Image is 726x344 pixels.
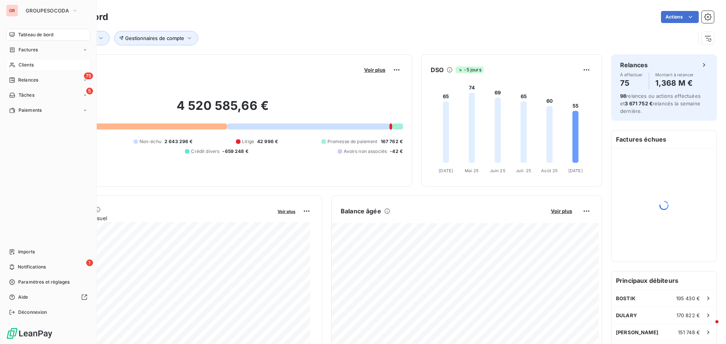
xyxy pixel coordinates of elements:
[516,168,531,173] tspan: Juil. 25
[541,168,558,173] tspan: Août 25
[327,138,378,145] span: Promesse de paiement
[18,31,53,38] span: Tableau de bord
[625,100,653,106] span: 3 671 752 €
[549,208,574,214] button: Voir plus
[257,138,278,145] span: 42 996 €
[18,248,35,255] span: Imports
[6,291,90,303] a: Aide
[344,148,387,155] span: Avoirs non associés
[362,66,388,73] button: Voir plus
[551,208,572,214] span: Voir plus
[381,138,403,145] span: 167 762 €
[18,279,70,285] span: Paramètres et réglages
[19,107,42,114] span: Paiements
[611,130,717,148] h6: Factures échues
[620,93,626,99] span: 98
[43,214,272,222] span: Chiffre d'affaires mensuel
[568,168,583,173] tspan: [DATE]
[125,35,184,41] span: Gestionnaires de compte
[490,168,506,173] tspan: Juin 25
[655,73,694,77] span: Montant à relancer
[18,294,28,301] span: Aide
[616,295,635,301] span: BOSTIK
[19,46,38,53] span: Factures
[620,93,701,114] span: relances ou actions effectuées et relancés la semaine dernière.
[700,318,718,336] iframe: Intercom live chat
[676,295,700,301] span: 195 430 €
[86,88,93,94] span: 5
[222,148,248,155] span: -659 248 €
[620,60,648,69] h6: Relances
[341,207,381,216] h6: Balance âgée
[661,11,699,23] button: Actions
[275,208,298,214] button: Voir plus
[114,31,199,45] button: Gestionnaires de compte
[439,168,453,173] tspan: [DATE]
[678,329,700,335] span: 151 748 €
[278,209,295,214] span: Voir plus
[140,138,161,145] span: Non-échu
[465,168,479,173] tspan: Mai 25
[18,264,46,270] span: Notifications
[431,65,444,74] h6: DSO
[456,66,483,73] span: -5 jours
[191,148,219,155] span: Crédit divers
[26,8,69,14] span: GROUPESOCODA
[19,92,34,99] span: Tâches
[19,62,34,68] span: Clients
[611,271,717,290] h6: Principaux débiteurs
[84,73,93,79] span: 75
[43,98,403,121] h2: 4 520 585,66 €
[676,312,700,318] span: 170 822 €
[390,148,403,155] span: -42 €
[242,138,254,145] span: Litige
[620,73,643,77] span: À effectuer
[616,312,637,318] span: DULARY
[164,138,193,145] span: 2 643 296 €
[18,309,47,316] span: Déconnexion
[364,67,385,73] span: Voir plus
[6,327,53,339] img: Logo LeanPay
[620,77,643,89] h4: 75
[655,77,694,89] h4: 1,368 M €
[6,5,18,17] div: GR
[86,259,93,266] span: 1
[616,329,658,335] span: [PERSON_NAME]
[18,77,38,83] span: Relances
